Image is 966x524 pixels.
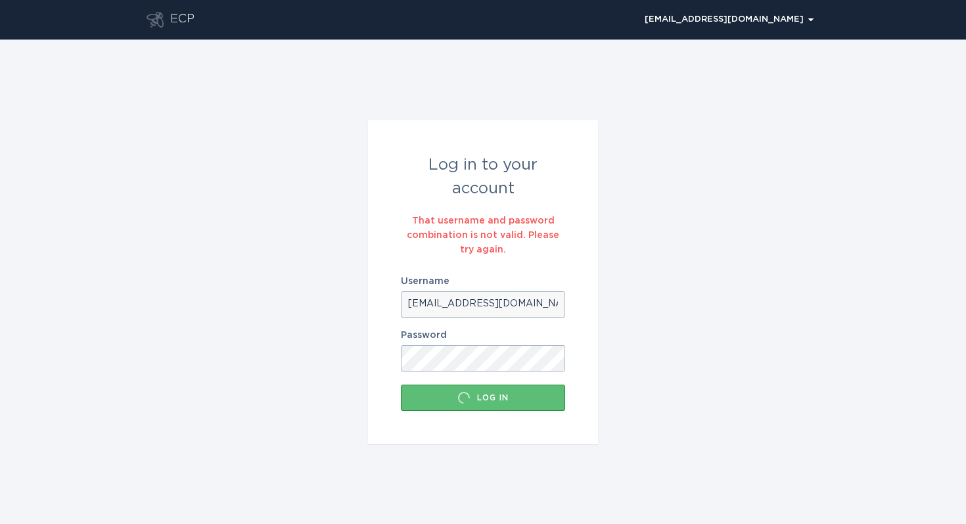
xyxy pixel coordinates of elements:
label: Password [401,331,565,340]
button: Open user account details [639,10,819,30]
div: Popover menu [639,10,819,30]
div: Loading [457,391,471,404]
div: ECP [170,12,195,28]
div: Log in [407,391,559,404]
button: Go to dashboard [147,12,164,28]
div: That username and password combination is not valid. Please try again. [401,214,565,257]
div: Log in to your account [401,153,565,201]
button: Log in [401,385,565,411]
div: [EMAIL_ADDRESS][DOMAIN_NAME] [645,16,814,24]
label: Username [401,277,565,286]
